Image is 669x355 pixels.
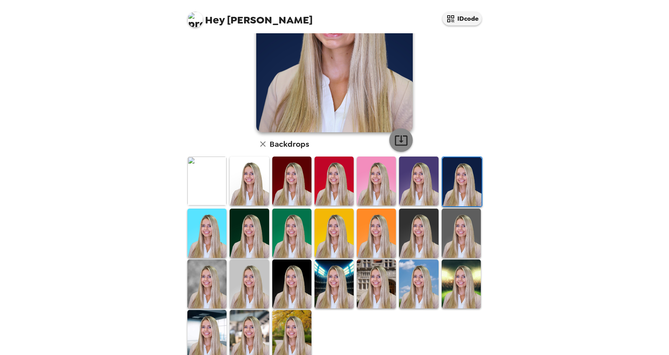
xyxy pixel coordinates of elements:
[187,12,203,27] img: profile pic
[270,138,309,150] h6: Backdrops
[205,13,225,27] span: Hey
[187,8,313,25] span: [PERSON_NAME]
[187,157,227,205] img: Original
[442,12,482,25] button: IDcode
